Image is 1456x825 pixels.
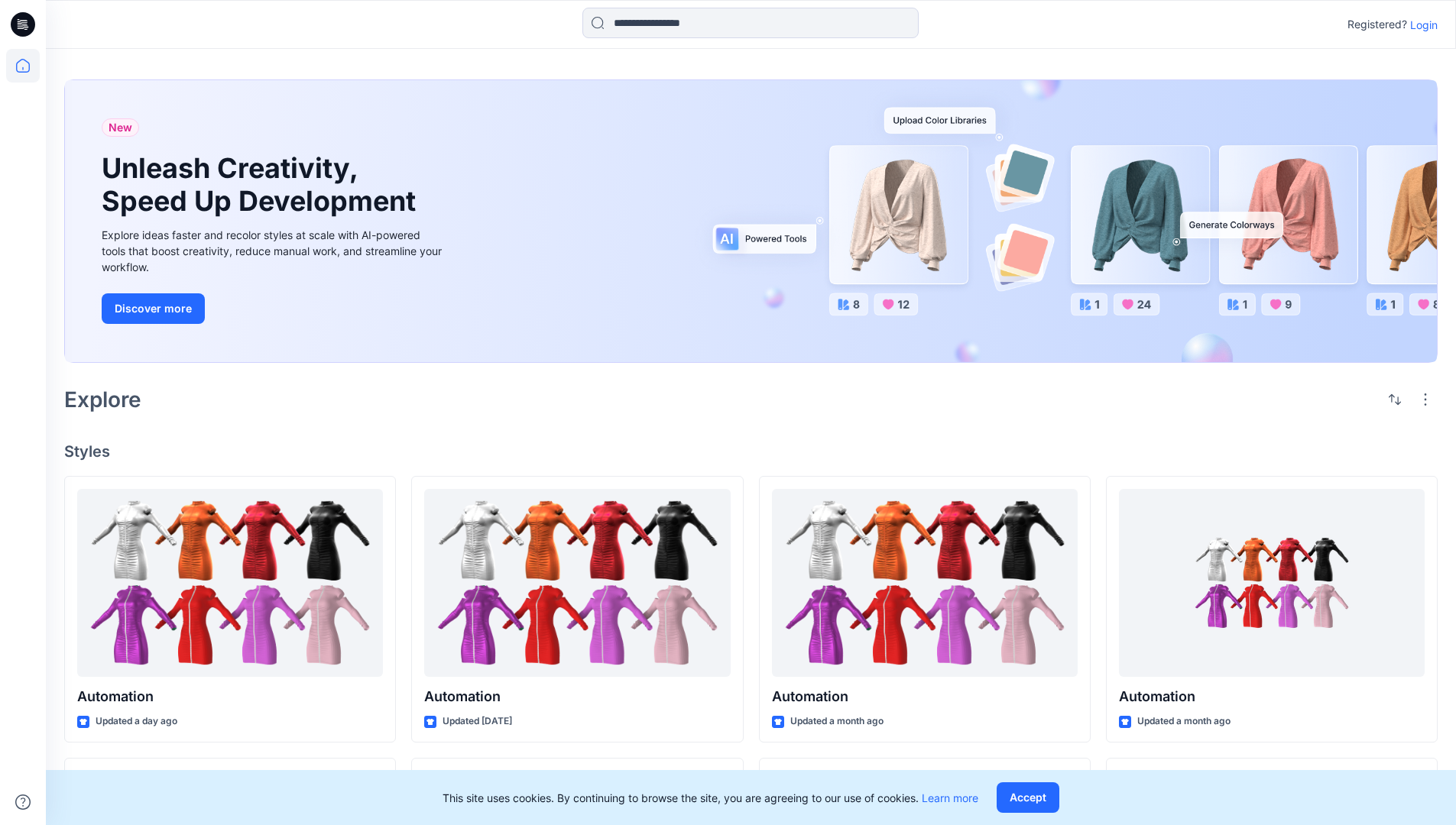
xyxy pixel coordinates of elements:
[102,293,205,324] button: Discover more
[64,442,1438,461] h4: Styles
[96,713,177,730] p: Updated a day ago
[424,489,730,678] a: Automation
[1137,713,1231,730] p: Updated a month ago
[424,686,730,707] p: Automation
[64,387,141,412] h2: Explore
[77,686,383,707] p: Automation
[790,713,884,730] p: Updated a month ago
[443,713,512,730] p: Updated [DATE]
[77,489,383,678] a: Automation
[102,227,446,275] div: Explore ideas faster and recolor styles at scale with AI-powered tools that boost creativity, red...
[1119,489,1425,678] a: Automation
[102,293,446,324] a: Discover more
[443,790,978,806] p: This site uses cookies. By continuing to browse the site, you are agreeing to our use of cookies.
[997,782,1059,813] button: Accept
[109,118,132,137] span: New
[772,489,1078,678] a: Automation
[1119,686,1425,707] p: Automation
[772,686,1078,707] p: Automation
[1410,17,1438,33] p: Login
[102,152,423,218] h1: Unleash Creativity, Speed Up Development
[1347,15,1407,34] p: Registered?
[922,791,978,804] a: Learn more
